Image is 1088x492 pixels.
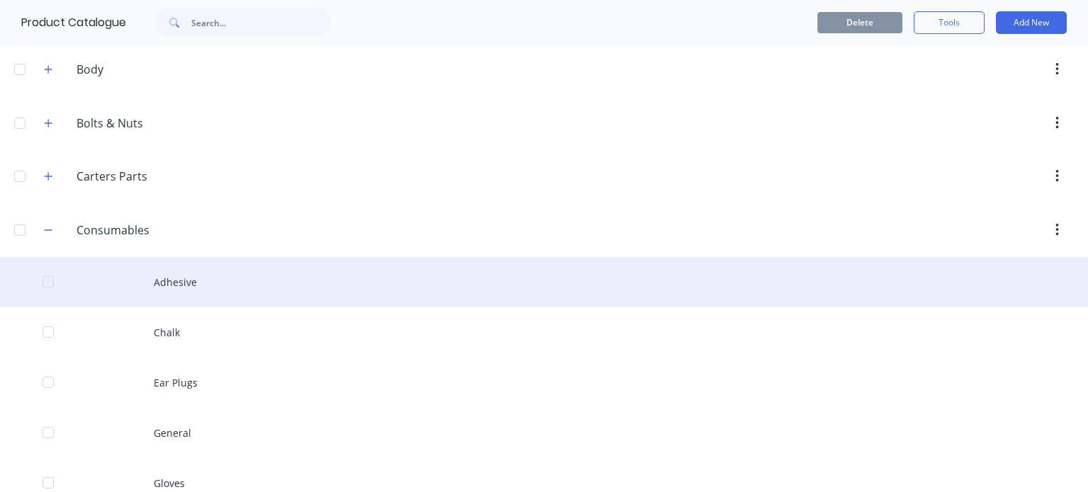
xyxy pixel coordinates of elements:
[76,115,244,132] input: Enter category name
[76,61,244,78] input: Enter category name
[76,222,244,239] input: Enter category name
[996,11,1067,34] button: Add New
[817,12,902,33] button: Delete
[914,11,985,34] button: Tools
[76,168,244,185] input: Enter category name
[191,8,331,37] input: Search...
